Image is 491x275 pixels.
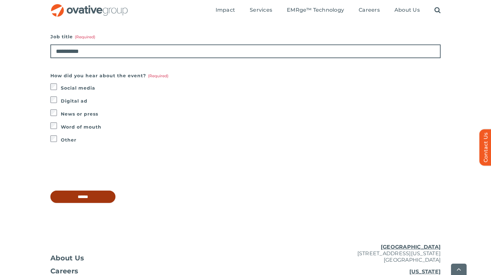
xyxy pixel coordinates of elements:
[61,135,441,144] label: Other
[434,7,441,14] a: Search
[50,255,84,261] span: About Us
[359,7,380,14] a: Careers
[50,32,441,41] label: Job title
[394,7,420,14] a: About Us
[61,96,441,106] label: Digital ad
[359,7,380,13] span: Careers
[75,34,95,39] span: (Required)
[409,269,441,275] u: [US_STATE]
[50,255,180,261] a: About Us
[287,7,344,14] a: EMRge™ Technology
[287,7,344,13] span: EMRge™ Technology
[61,109,441,119] label: News or press
[381,244,441,250] u: [GEOGRAPHIC_DATA]
[50,71,168,80] legend: How did you hear about the event?
[216,7,235,13] span: Impact
[250,7,272,14] a: Services
[216,7,235,14] a: Impact
[148,73,168,78] span: (Required)
[61,122,441,131] label: Word of mouth
[250,7,272,13] span: Services
[394,7,420,13] span: About Us
[311,244,441,263] p: [STREET_ADDRESS][US_STATE] [GEOGRAPHIC_DATA]
[61,83,441,93] label: Social media
[50,268,78,274] span: Careers
[50,3,128,9] a: OG_Full_horizontal_RGB
[50,157,149,183] iframe: reCAPTCHA
[50,268,180,274] a: Careers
